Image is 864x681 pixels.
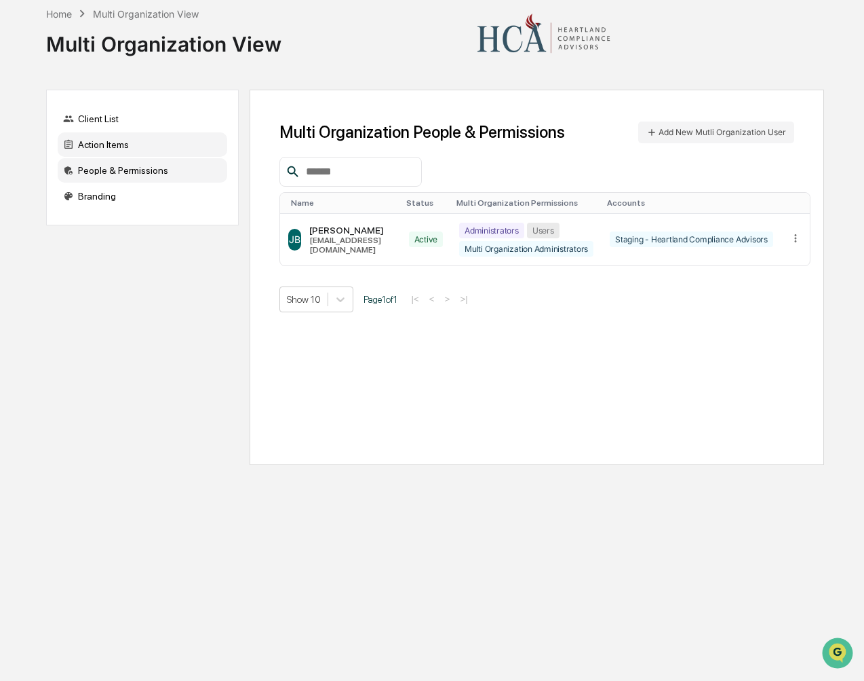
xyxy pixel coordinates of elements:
span: Preclearance [27,171,87,185]
div: Staging - Heartland Compliance Advisors [610,232,773,247]
div: [PERSON_NAME] [309,225,393,236]
div: Toggle SortBy [792,198,805,208]
div: 🔎 [14,198,24,209]
div: 🗄️ [98,172,109,183]
div: Active [409,232,444,247]
button: Add New Mutli Organization User [638,122,794,143]
a: 🔎Data Lookup [8,191,91,216]
div: Action Items [58,132,227,157]
a: 🗄️Attestations [93,166,174,190]
div: People & Permissions [58,158,227,183]
iframe: Open customer support [821,636,857,673]
div: Administrators [459,223,524,238]
img: 1746055101610-c473b297-6a78-478c-a979-82029cc54cd1 [14,104,38,128]
div: Toggle SortBy [456,198,596,208]
button: |< [408,293,423,305]
span: Page 1 of 1 [364,294,397,305]
img: Heartland Compliance Advisors [475,12,611,57]
div: Multi Organization View [46,21,281,56]
h1: Multi Organization People & Permissions [279,122,565,142]
div: Toggle SortBy [406,198,446,208]
a: 🖐️Preclearance [8,166,93,190]
div: Start new chat [46,104,222,117]
div: Branding [58,184,227,208]
div: Toggle SortBy [607,198,776,208]
div: Home [46,8,72,20]
div: Client List [58,107,227,131]
div: Multi Organization Administrators [459,241,593,257]
div: We're available if you need us! [46,117,172,128]
button: Start new chat [231,108,247,124]
div: [EMAIL_ADDRESS][DOMAIN_NAME] [309,236,393,255]
div: Users [527,223,559,238]
button: < [425,293,439,305]
a: Powered byPylon [96,229,164,240]
button: > [441,293,454,305]
span: JB [289,234,300,245]
span: Attestations [112,171,168,185]
span: Pylon [135,230,164,240]
div: Toggle SortBy [291,198,395,208]
div: 🖐️ [14,172,24,183]
p: How can we help? [14,29,247,50]
div: Multi Organization View [93,8,199,20]
button: >| [456,293,471,305]
span: Data Lookup [27,197,85,210]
